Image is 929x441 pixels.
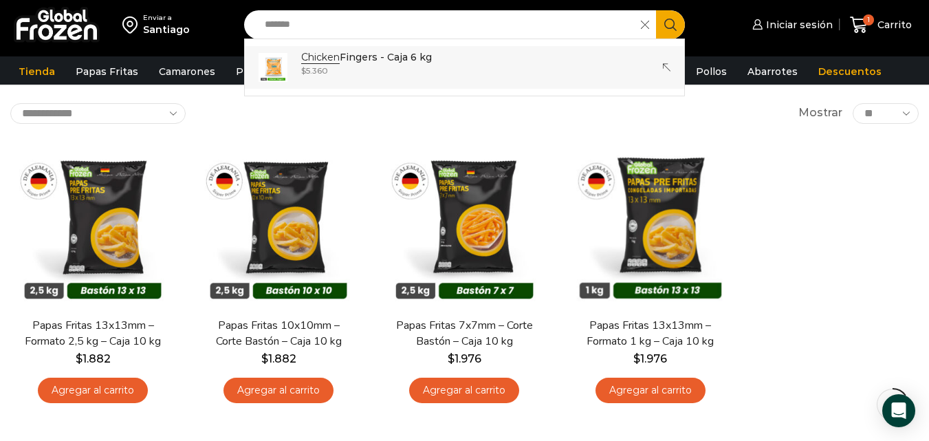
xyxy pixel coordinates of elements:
[152,58,222,85] a: Camarones
[301,50,432,65] p: Fingers - Caja 6 kg
[76,352,83,365] span: $
[204,318,353,349] a: Papas Fritas 10x10mm – Corte Bastón – Caja 10 kg
[749,11,833,39] a: Iniciar sesión
[301,65,328,76] bdi: 5.360
[448,352,481,365] bdi: 1.976
[863,14,874,25] span: 1
[245,46,684,89] a: ChickenFingers - Caja 6 kg $5.360
[633,352,640,365] span: $
[576,318,725,349] a: Papas Fritas 13x13mm – Formato 1 kg – Caja 10 kg
[76,352,111,365] bdi: 1.882
[448,352,455,365] span: $
[811,58,888,85] a: Descuentos
[595,378,706,403] a: Agregar al carrito: “Papas Fritas 13x13mm - Formato 1 kg - Caja 10 kg”
[741,58,805,85] a: Abarrotes
[656,10,685,39] button: Search button
[301,65,306,76] span: $
[846,9,915,41] a: 1 Carrito
[874,18,912,32] span: Carrito
[390,318,538,349] a: Papas Fritas 7x7mm – Corte Bastón – Caja 10 kg
[301,51,340,64] strong: Chicken
[143,13,190,23] div: Enviar a
[409,378,519,403] a: Agregar al carrito: “Papas Fritas 7x7mm - Corte Bastón - Caja 10 kg”
[19,318,167,349] a: Papas Fritas 13x13mm – Formato 2,5 kg – Caja 10 kg
[122,13,143,36] img: address-field-icon.svg
[12,58,62,85] a: Tienda
[223,378,334,403] a: Agregar al carrito: “Papas Fritas 10x10mm - Corte Bastón - Caja 10 kg”
[261,352,296,365] bdi: 1.882
[143,23,190,36] div: Santiago
[633,352,667,365] bdi: 1.976
[38,378,148,403] a: Agregar al carrito: “Papas Fritas 13x13mm - Formato 2,5 kg - Caja 10 kg”
[882,394,915,427] div: Open Intercom Messenger
[798,105,842,121] span: Mostrar
[10,103,186,124] select: Pedido de la tienda
[689,58,734,85] a: Pollos
[69,58,145,85] a: Papas Fritas
[763,18,833,32] span: Iniciar sesión
[261,352,268,365] span: $
[229,58,347,85] a: Pescados y Mariscos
